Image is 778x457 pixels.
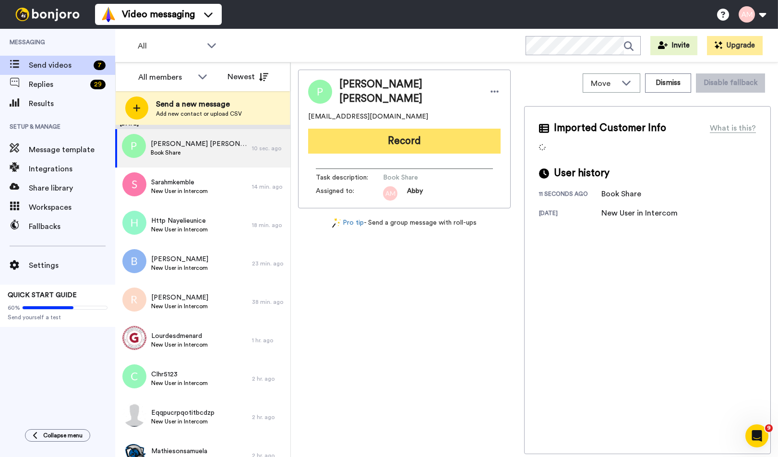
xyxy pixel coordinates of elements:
[252,144,286,152] div: 10 sec. ago
[101,7,116,22] img: vm-color.svg
[29,98,115,109] span: Results
[151,139,247,149] span: [PERSON_NAME] [PERSON_NAME]
[298,218,511,228] div: - Send a group message with roll-ups
[29,144,115,156] span: Message template
[122,8,195,21] span: Video messaging
[8,313,108,321] span: Send yourself a test
[29,79,86,90] span: Replies
[151,226,208,233] span: New User in Intercom
[29,202,115,213] span: Workspaces
[122,288,146,312] img: r.png
[765,424,773,432] span: 9
[29,60,90,71] span: Send videos
[407,186,423,201] span: Abby
[8,292,77,299] span: QUICK START GUIDE
[151,418,215,425] span: New User in Intercom
[151,293,208,302] span: [PERSON_NAME]
[151,216,208,226] span: Http Nayelieunice
[12,8,84,21] img: bj-logo-header-white.svg
[151,264,208,272] span: New User in Intercom
[316,186,383,201] span: Assigned to:
[308,112,428,121] span: [EMAIL_ADDRESS][DOMAIN_NAME]
[8,304,20,312] span: 60%
[29,182,115,194] span: Share library
[151,149,247,156] span: Book Share
[308,80,332,104] img: Image of Alison Clair Baker Rasmussen
[252,337,286,344] div: 1 hr. ago
[252,260,286,267] div: 23 min. ago
[339,77,479,106] span: [PERSON_NAME] [PERSON_NAME]
[696,73,765,93] button: Disable fallback
[539,190,601,200] div: 11 seconds ago
[151,187,208,195] span: New User in Intercom
[332,218,364,228] a: Pro tip
[43,432,83,439] span: Collapse menu
[151,379,208,387] span: New User in Intercom
[25,429,90,442] button: Collapse menu
[122,211,146,235] img: h.png
[252,375,286,383] div: 2 hr. ago
[745,424,768,447] iframe: Intercom live chat
[554,121,666,135] span: Imported Customer Info
[383,186,397,201] img: am.png
[707,36,763,55] button: Upgrade
[122,364,146,388] img: c.png
[122,403,146,427] img: e8130121-0928-4a5c-b908-b273aaab0f22.jpg
[710,122,756,134] div: What is this?
[650,36,697,55] button: Invite
[316,173,383,182] span: Task description :
[122,134,146,158] img: p.png
[29,260,115,271] span: Settings
[151,446,208,456] span: Mathiesonsamuela
[332,218,341,228] img: magic-wand.svg
[252,413,286,421] div: 2 hr. ago
[29,163,115,175] span: Integrations
[122,172,146,196] img: s.png
[151,341,208,349] span: New User in Intercom
[156,98,242,110] span: Send a new message
[151,254,208,264] span: [PERSON_NAME]
[94,60,106,70] div: 7
[151,370,208,379] span: Clhr5123
[591,78,617,89] span: Move
[151,302,208,310] span: New User in Intercom
[156,110,242,118] span: Add new contact or upload CSV
[601,188,649,200] div: Book Share
[539,209,601,219] div: [DATE]
[151,408,215,418] span: Eqqpucrpqotitbcdzp
[601,207,678,219] div: New User in Intercom
[554,166,610,180] span: User history
[122,249,146,273] img: b.png
[645,73,691,93] button: Dismiss
[220,67,275,86] button: Newest
[252,298,286,306] div: 38 min. ago
[29,221,115,232] span: Fallbacks
[151,331,208,341] span: Lourdesdmenard
[138,40,202,52] span: All
[308,129,501,154] button: Record
[252,221,286,229] div: 18 min. ago
[122,326,146,350] img: ebda3979-3156-4bfe-ae21-48efde0c9dfb.png
[138,72,193,83] div: All members
[90,80,106,89] div: 29
[252,183,286,191] div: 14 min. ago
[151,178,208,187] span: Sarahmkemble
[383,173,474,182] span: Book Share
